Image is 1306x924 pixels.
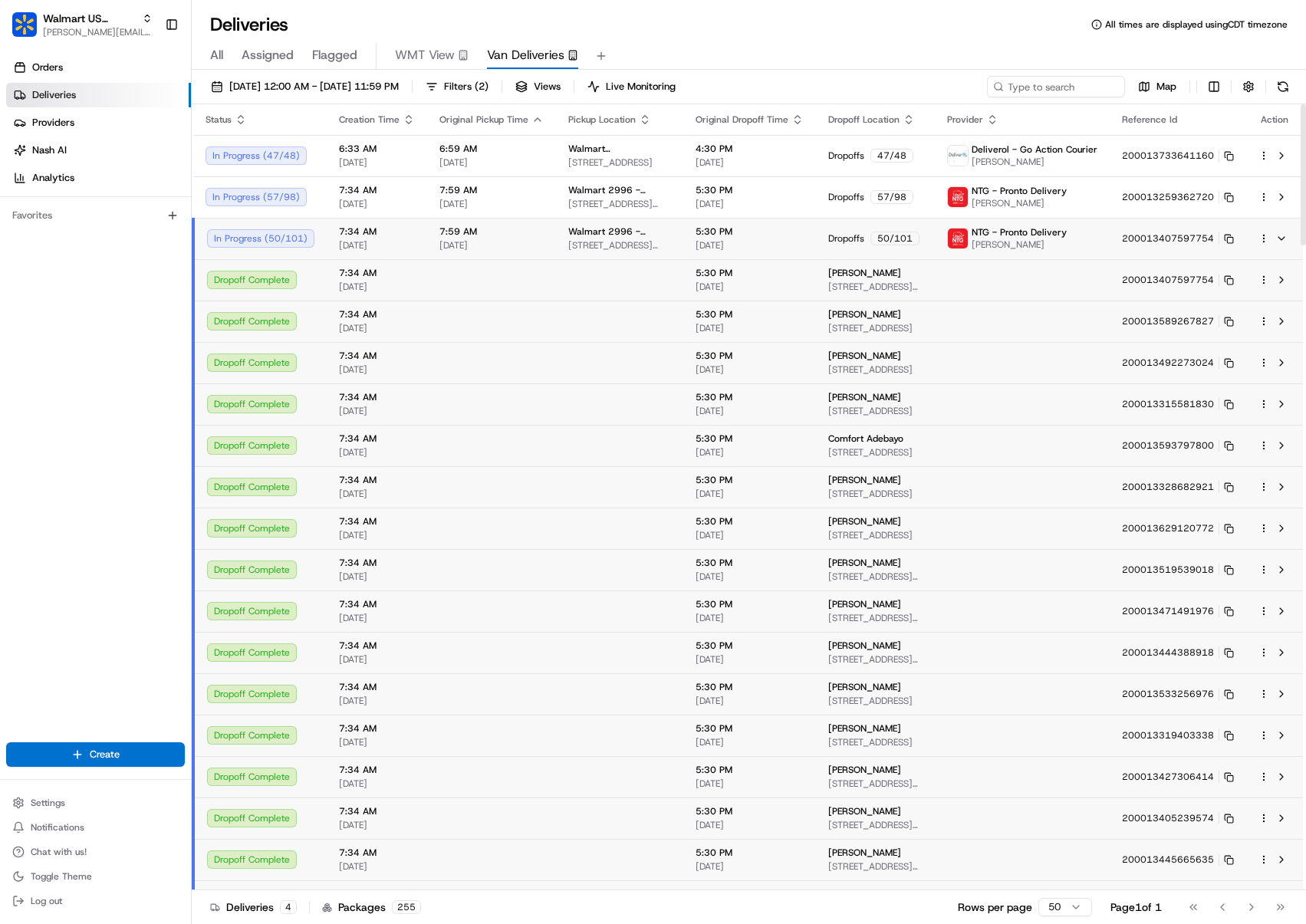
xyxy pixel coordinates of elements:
span: [STREET_ADDRESS][PERSON_NAME] [568,198,671,210]
span: WMT View [395,46,455,64]
span: 7:34 AM [339,350,415,362]
button: 200013492273024 [1122,357,1234,369]
span: [PERSON_NAME] [828,515,901,528]
span: [PERSON_NAME] [828,267,901,279]
span: Dropoffs [828,150,864,162]
span: [STREET_ADDRESS][PERSON_NAME] [828,778,923,790]
span: Pickup Location [568,113,636,126]
span: Analytics [32,171,74,185]
span: 7:34 AM [339,515,415,528]
span: Original Pickup Time [439,113,528,126]
span: 7:34 AM [339,805,415,817]
button: [DATE] 12:00 AM - [DATE] 11:59 PM [204,76,406,97]
button: 200013445665635 [1122,853,1234,866]
span: 5:30 PM [696,598,804,610]
span: Log out [31,895,62,907]
span: 7:34 AM [339,847,415,859]
a: Deliveries [6,83,191,107]
span: [DATE] [339,778,415,790]
span: [DATE] [339,653,415,666]
h1: Deliveries [210,12,288,37]
span: 5:30 PM [696,515,804,528]
span: [DATE] [339,322,415,334]
span: [STREET_ADDRESS][PERSON_NAME] [828,819,923,831]
span: 6:59 AM [439,143,544,155]
span: Dropoffs [828,191,864,203]
button: 200013589267827 [1122,315,1234,327]
span: [DATE] [696,819,804,831]
button: Map [1131,76,1183,97]
span: 5:30 PM [696,722,804,735]
span: Status [206,113,232,126]
span: Create [90,748,120,761]
button: 200013519539018 [1122,564,1234,576]
button: 200013629120772 [1122,522,1234,534]
div: Packages [322,899,421,915]
span: 6:33 AM [339,143,415,155]
span: 7:34 AM [339,267,415,279]
span: Live Monitoring [606,80,676,94]
span: 5:30 PM [696,184,804,196]
span: Creation Time [339,113,400,126]
span: Toggle Theme [31,870,92,883]
button: 200013259362720 [1122,191,1234,203]
span: All times are displayed using CDT timezone [1105,18,1288,31]
button: Filters(2) [419,76,495,97]
button: 200013471491976 [1122,605,1234,617]
span: [DATE] [696,612,804,624]
span: [PERSON_NAME] [828,350,901,362]
span: [DATE] [696,529,804,541]
span: [DATE] [339,488,415,500]
a: Providers [6,110,191,135]
span: Views [534,80,561,94]
button: Create [6,742,185,767]
span: 5:30 PM [696,764,804,776]
button: Refresh [1272,76,1294,97]
span: [PERSON_NAME] [828,681,901,693]
span: [PERSON_NAME] [828,308,901,321]
span: 5:30 PM [696,847,804,859]
span: [PERSON_NAME] [828,888,901,900]
div: Deliveries [210,899,297,915]
span: Reference Id [1122,113,1177,126]
button: [PERSON_NAME][EMAIL_ADDRESS][PERSON_NAME][DOMAIN_NAME] [43,26,153,38]
span: [DATE] [696,571,804,583]
span: 5:30 PM [696,225,804,238]
span: 7:34 AM [339,391,415,403]
span: [DATE] [696,198,804,210]
div: 4 [280,900,297,914]
button: 200013407597754 [1122,274,1234,286]
span: [STREET_ADDRESS][PERSON_NAME] [828,653,923,666]
span: [PERSON_NAME] [972,197,1067,209]
span: Nash AI [32,143,67,157]
span: Flagged [312,46,357,64]
span: [STREET_ADDRESS][PERSON_NAME] [568,239,671,252]
span: [PERSON_NAME] [828,847,901,859]
span: [DATE] [696,156,804,169]
button: Walmart US StoresWalmart US Stores[PERSON_NAME][EMAIL_ADDRESS][PERSON_NAME][DOMAIN_NAME] [6,6,159,43]
span: [DATE] [696,239,804,252]
button: Live Monitoring [581,76,683,97]
span: [DATE] [339,446,415,459]
span: Map [1156,80,1176,94]
span: NTG - Pronto Delivery [972,185,1067,197]
span: 5:30 PM [696,805,804,817]
span: 7:34 AM [339,640,415,652]
span: [PERSON_NAME] [828,722,901,735]
div: Page 1 of 1 [1110,899,1162,915]
span: [DATE] [696,736,804,748]
span: [PERSON_NAME] [828,805,901,817]
a: Nash AI [6,138,191,163]
span: [DATE] [339,363,415,376]
span: Original Dropoff Time [696,113,788,126]
span: [STREET_ADDRESS] [828,405,923,417]
span: [DATE] [339,819,415,831]
button: Walmart US Stores [43,11,136,26]
button: 200013328682921 [1122,481,1234,493]
div: 57 / 98 [870,190,913,204]
button: 200013733641160 [1122,150,1234,162]
a: Analytics [6,166,191,190]
button: 200013315581830 [1122,398,1234,410]
button: Views [508,76,567,97]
